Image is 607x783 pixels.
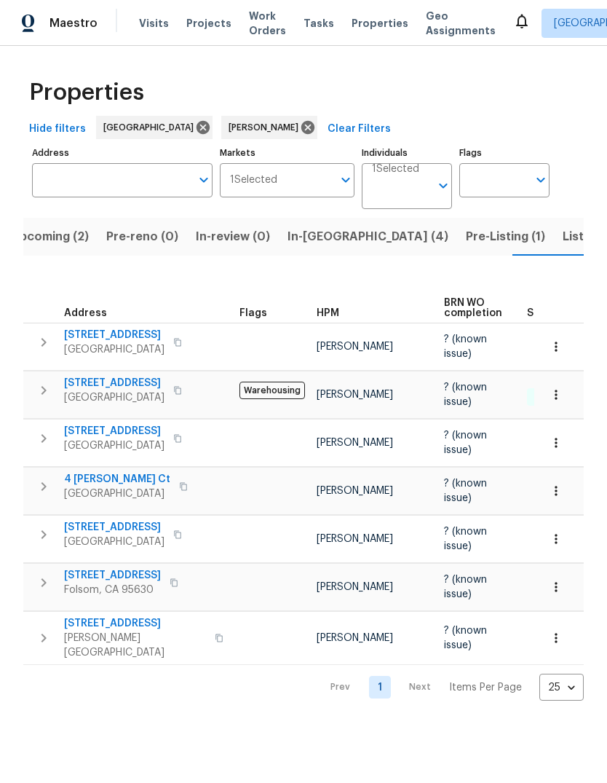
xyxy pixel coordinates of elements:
span: Pre-reno (0) [106,227,178,247]
span: ? (known issue) [444,334,487,359]
div: [GEOGRAPHIC_DATA] [96,116,213,139]
span: Address [64,308,107,318]
label: Address [32,149,213,157]
span: [GEOGRAPHIC_DATA] [64,487,170,501]
span: In-review (0) [196,227,270,247]
button: Open [531,170,551,190]
button: Open [336,170,356,190]
span: In-[GEOGRAPHIC_DATA] (4) [287,227,448,247]
label: Individuals [362,149,452,157]
nav: Pagination Navigation [317,674,584,701]
span: Work Orders [249,9,286,38]
div: 25 [539,669,584,707]
span: ? (known issue) [444,430,487,455]
span: [PERSON_NAME] [317,390,393,400]
span: [STREET_ADDRESS] [64,568,161,583]
span: 1 Done [528,390,568,403]
span: [PERSON_NAME] [317,438,393,448]
span: [PERSON_NAME] [317,486,393,496]
span: ? (known issue) [444,575,487,599]
span: BRN WO completion [444,298,502,318]
span: [GEOGRAPHIC_DATA] [64,342,164,357]
span: ? (known issue) [444,479,487,503]
span: 1 Selected [372,163,419,176]
button: Open [194,170,214,190]
button: Open [433,176,453,196]
span: Hide filters [29,120,86,138]
div: [PERSON_NAME] [221,116,317,139]
span: [GEOGRAPHIC_DATA] [64,438,164,453]
span: Folsom, CA 95630 [64,583,161,597]
span: Tasks [303,18,334,28]
span: ? (known issue) [444,382,487,407]
span: Properties [29,85,144,100]
span: Warehousing [239,382,305,399]
span: Flags [239,308,267,318]
span: 1 Selected [230,174,277,186]
button: Hide filters [23,116,92,143]
span: Upcoming (2) [11,227,89,247]
span: Pre-Listing (1) [466,227,545,247]
span: HPM [317,308,339,318]
span: Visits [139,16,169,31]
span: ? (known issue) [444,527,487,551]
span: [STREET_ADDRESS] [64,328,164,342]
span: [GEOGRAPHIC_DATA] [103,120,199,135]
span: [GEOGRAPHIC_DATA] [64,535,164,549]
span: [PERSON_NAME][GEOGRAPHIC_DATA] [64,631,206,660]
span: Clear Filters [328,120,391,138]
span: ? (known issue) [444,626,487,650]
span: 4 [PERSON_NAME] Ct [64,472,170,487]
span: Maestro [49,16,98,31]
span: [PERSON_NAME] [317,633,393,643]
label: Markets [220,149,355,157]
span: Properties [352,16,408,31]
span: [GEOGRAPHIC_DATA] [64,390,164,405]
span: [PERSON_NAME] [229,120,304,135]
a: Goto page 1 [369,676,391,699]
span: Projects [186,16,231,31]
span: [STREET_ADDRESS] [64,520,164,535]
span: Summary [527,308,574,318]
span: [STREET_ADDRESS] [64,376,164,390]
span: [STREET_ADDRESS] [64,616,206,631]
span: [PERSON_NAME] [317,582,393,592]
button: Clear Filters [322,116,397,143]
p: Items Per Page [449,680,522,695]
span: [STREET_ADDRESS] [64,424,164,438]
label: Flags [459,149,550,157]
span: [PERSON_NAME] [317,342,393,352]
span: Geo Assignments [426,9,496,38]
span: [PERSON_NAME] [317,534,393,544]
